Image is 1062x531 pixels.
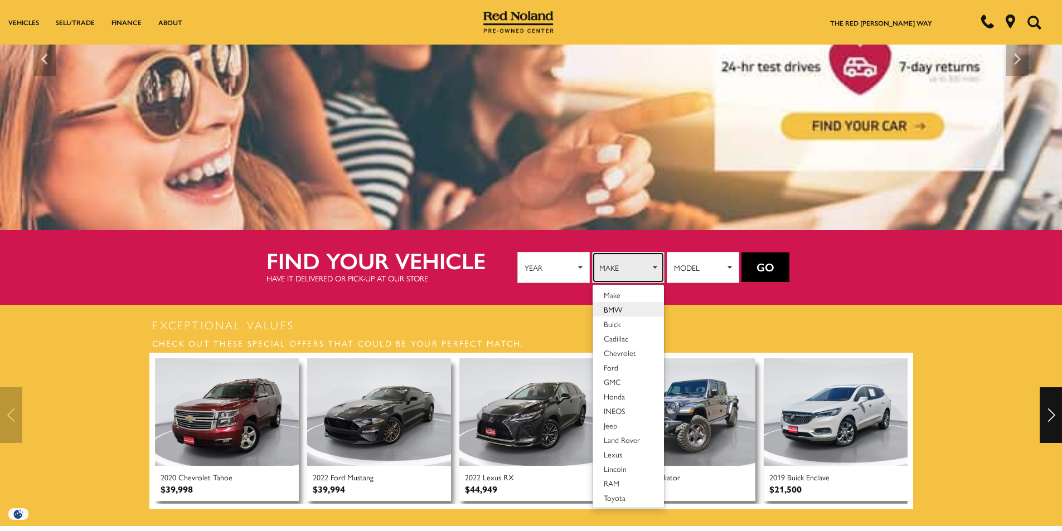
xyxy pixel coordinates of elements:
[667,252,739,283] button: Model
[741,252,789,282] button: Go
[313,471,328,483] span: 2022
[604,420,617,431] span: Jeep
[266,248,517,272] h2: Find your vehicle
[612,358,755,501] a: Used 2021 Jeep Gladiator Rubicon With Navigation & 4WD 2021 Jeep Gladiator $35,987
[599,259,650,276] span: Make
[604,304,623,315] span: BMW
[604,449,622,460] span: Lexus
[787,471,804,483] span: Buick
[604,362,618,373] span: Ford
[155,358,299,466] img: Used 2020 Chevrolet Tahoe Premier With Navigation & 4WD
[6,508,31,520] section: Click to Open Cookie Consent Modal
[604,434,640,445] span: Land Rover
[149,333,913,353] h3: Check out these special offers that could be your perfect match.
[483,15,554,26] a: Red Noland Pre-Owned
[604,478,619,489] span: RAM
[161,483,193,495] div: $39,998
[674,259,725,276] span: Model
[604,376,621,387] span: GMC
[307,358,451,501] a: Used 2022 Ford Mustang GT Premium With Navigation 2022 Ford Mustang $39,994
[347,471,374,483] span: Mustang
[178,471,211,483] span: Chevrolet
[307,358,451,466] img: Used 2022 Ford Mustang GT Premium With Navigation
[517,252,590,283] button: Year
[33,42,56,76] div: Previous
[612,358,755,466] img: Used 2021 Jeep Gladiator Rubicon With Navigation & 4WD
[6,508,31,520] img: Opt-Out Icon
[604,289,620,300] span: Make
[769,471,785,483] span: 2019
[266,272,517,284] p: Have it delivered or pick-up at our store
[764,358,908,466] img: Used 2019 Buick Enclave Avenir With Navigation & AWD
[604,318,620,329] span: Buick
[313,483,345,495] div: $39,994
[604,347,636,358] span: Chevrolet
[769,483,802,495] div: $21,500
[213,471,232,483] span: Tahoe
[525,259,575,276] span: Year
[465,483,497,495] div: $44,949
[604,333,628,344] span: Cadillac
[604,405,625,416] span: INEOS
[459,358,603,501] a: Used 2022 Lexus RX 350 F Sport Handling With Navigation & AWD 2022 Lexus RX $44,949
[483,471,501,483] span: Lexus
[1040,387,1062,443] div: Next
[465,471,481,483] span: 2022
[806,471,830,483] span: Enclave
[1006,42,1029,76] div: Next
[604,463,627,474] span: Lincoln
[503,471,514,483] span: RX
[459,358,603,466] img: Used 2022 Lexus RX 350 F Sport Handling With Navigation & AWD
[149,316,913,333] h2: Exceptional Values
[604,492,625,503] span: Toyota
[161,471,176,483] span: 2020
[651,471,680,483] span: Gladiator
[830,18,932,28] a: The Red [PERSON_NAME] Way
[604,391,625,402] span: Honda
[483,11,554,33] img: Red Noland Pre-Owned
[331,471,345,483] span: Ford
[155,358,299,501] a: Used 2020 Chevrolet Tahoe Premier With Navigation & 4WD 2020 Chevrolet Tahoe $39,998
[1023,1,1045,44] button: Open the search field
[764,358,908,501] a: Used 2019 Buick Enclave Avenir With Navigation & AWD 2019 Buick Enclave $21,500
[592,252,665,283] button: Make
